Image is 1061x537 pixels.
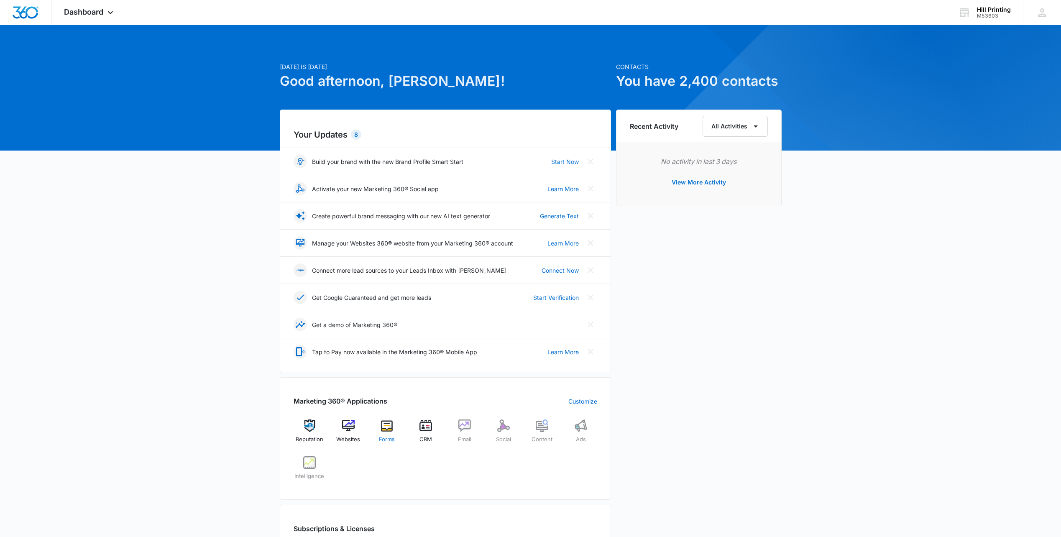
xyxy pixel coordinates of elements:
a: Learn More [547,239,579,248]
a: Start Now [551,157,579,166]
p: Contacts [616,62,782,71]
span: Social [496,435,511,444]
a: Email [449,419,481,450]
button: Close [584,318,597,331]
p: Tap to Pay now available in the Marketing 360® Mobile App [312,348,477,356]
h2: Your Updates [294,128,597,141]
p: Create powerful brand messaging with our new AI text generator [312,212,490,220]
h2: Subscriptions & Licenses [294,524,375,534]
p: Get Google Guaranteed and get more leads [312,293,431,302]
span: Content [532,435,552,444]
button: Close [584,182,597,195]
button: Close [584,263,597,277]
span: Dashboard [64,8,103,16]
span: Reputation [296,435,323,444]
button: View More Activity [663,172,734,192]
span: Websites [336,435,360,444]
button: Close [584,345,597,358]
h6: Recent Activity [630,121,678,131]
button: Close [584,155,597,168]
p: Get a demo of Marketing 360® [312,320,397,329]
div: 8 [351,130,361,140]
a: Websites [332,419,364,450]
div: account name [977,6,1011,13]
span: Forms [379,435,395,444]
p: Activate your new Marketing 360® Social app [312,184,439,193]
h2: Marketing 360® Applications [294,396,387,406]
p: No activity in last 3 days [630,156,768,166]
button: Close [584,291,597,304]
a: Learn More [547,348,579,356]
a: Reputation [294,419,326,450]
h1: Good afternoon, [PERSON_NAME]! [280,71,611,91]
span: Intelligence [294,472,324,481]
a: Forms [371,419,403,450]
a: Generate Text [540,212,579,220]
button: Close [584,209,597,222]
a: Customize [568,397,597,406]
button: All Activities [703,116,768,137]
p: Connect more lead sources to your Leads Inbox with [PERSON_NAME] [312,266,506,275]
a: Content [526,419,558,450]
p: Manage your Websites 360® website from your Marketing 360® account [312,239,513,248]
a: CRM [410,419,442,450]
span: CRM [419,435,432,444]
a: Connect Now [542,266,579,275]
div: account id [977,13,1011,19]
button: Close [584,236,597,250]
a: Start Verification [533,293,579,302]
p: [DATE] is [DATE] [280,62,611,71]
p: Build your brand with the new Brand Profile Smart Start [312,157,463,166]
span: Email [458,435,471,444]
a: Learn More [547,184,579,193]
a: Intelligence [294,456,326,486]
a: Ads [565,419,597,450]
a: Social [487,419,519,450]
span: Ads [576,435,586,444]
h1: You have 2,400 contacts [616,71,782,91]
